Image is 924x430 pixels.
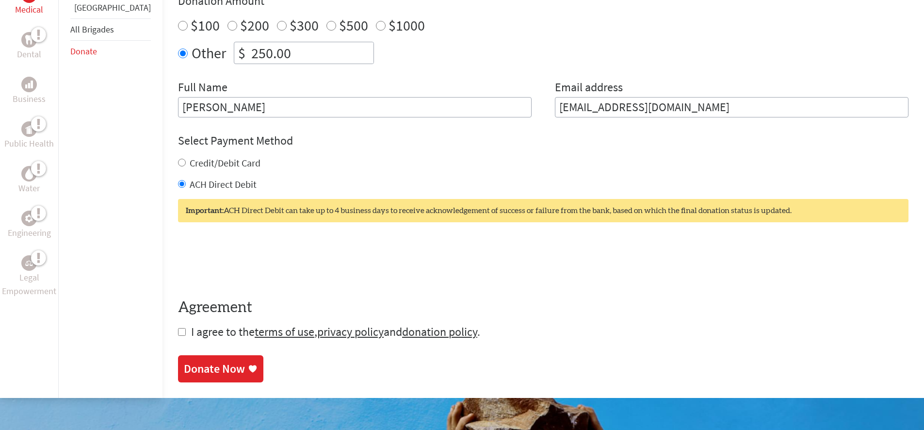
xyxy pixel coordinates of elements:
input: Enter Full Name [178,97,532,117]
label: Credit/Debit Card [190,157,260,169]
a: All Brigades [70,24,114,35]
img: Public Health [25,124,33,134]
img: Business [25,81,33,88]
div: ACH Direct Debit can take up to 4 business days to receive acknowledgement of success or failure ... [178,199,908,222]
a: WaterWater [18,166,40,195]
label: $500 [339,16,368,34]
a: terms of use [255,324,314,339]
label: Email address [555,80,623,97]
a: BusinessBusiness [13,77,46,106]
p: Legal Empowerment [2,271,56,298]
p: Medical [15,3,43,17]
a: Donate [70,46,97,57]
a: Public HealthPublic Health [4,121,54,150]
a: Donate Now [178,355,263,382]
li: All Brigades [70,18,151,41]
img: Engineering [25,215,33,222]
span: I agree to the , and . [191,324,480,339]
label: $200 [240,16,269,34]
label: $300 [290,16,319,34]
p: Public Health [4,137,54,150]
div: Engineering [21,211,37,226]
strong: Important: [186,207,224,215]
p: Engineering [8,226,51,240]
iframe: reCAPTCHA [178,242,325,280]
div: Business [21,77,37,92]
img: Water [25,168,33,180]
p: Business [13,92,46,106]
label: $100 [191,16,220,34]
img: Dental [25,35,33,45]
div: Public Health [21,121,37,137]
a: donation policy [402,324,477,339]
h4: Agreement [178,299,908,316]
div: $ [234,42,249,64]
a: EngineeringEngineering [8,211,51,240]
a: DentalDental [17,32,41,61]
a: Legal EmpowermentLegal Empowerment [2,255,56,298]
li: Donate [70,41,151,62]
h4: Select Payment Method [178,133,908,149]
img: Legal Empowerment [25,260,33,266]
div: Donate Now [184,361,245,377]
div: Water [21,166,37,182]
label: ACH Direct Debit [190,178,257,190]
a: [GEOGRAPHIC_DATA] [74,2,151,13]
input: Your Email [555,97,908,117]
label: Other [192,42,226,64]
li: Guatemala [70,1,151,18]
div: Legal Empowerment [21,255,37,271]
label: Full Name [178,80,227,97]
p: Water [18,182,40,195]
input: Enter Amount [249,42,373,64]
div: Dental [21,32,37,48]
a: privacy policy [317,324,384,339]
p: Dental [17,48,41,61]
label: $1000 [389,16,425,34]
